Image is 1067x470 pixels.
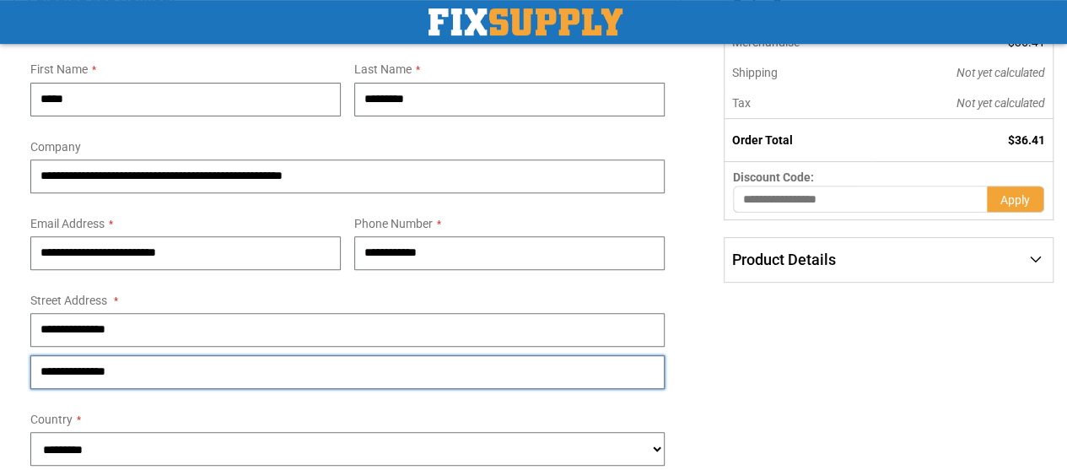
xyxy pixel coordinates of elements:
[1008,133,1045,147] span: $36.41
[30,413,73,426] span: Country
[354,62,412,76] span: Last Name
[1000,193,1030,207] span: Apply
[957,66,1045,79] span: Not yet calculated
[30,294,107,307] span: Street Address
[732,66,778,79] span: Shipping
[732,133,793,147] strong: Order Total
[30,62,88,76] span: First Name
[732,251,836,268] span: Product Details
[987,186,1044,213] button: Apply
[957,96,1045,110] span: Not yet calculated
[30,140,81,154] span: Company
[428,8,622,35] a: store logo
[354,217,433,230] span: Phone Number
[725,88,870,119] th: Tax
[733,170,814,184] span: Discount Code:
[428,8,622,35] img: Fix Industrial Supply
[30,217,105,230] span: Email Address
